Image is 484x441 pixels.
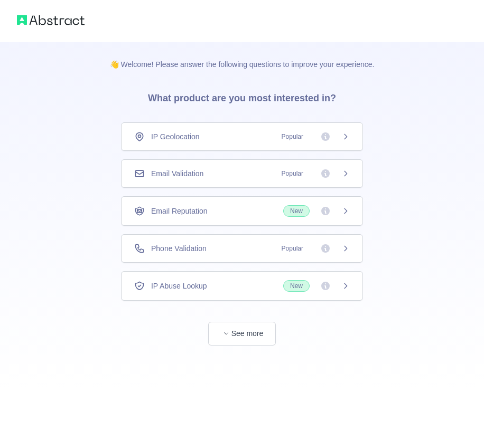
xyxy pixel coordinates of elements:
[275,168,310,179] span: Popular
[208,322,276,346] button: See more
[17,13,85,27] img: Abstract logo
[131,70,353,122] h3: What product are you most interested in?
[151,206,208,216] span: Email Reputation
[283,205,310,217] span: New
[275,131,310,142] span: Popular
[151,131,200,142] span: IP Geolocation
[93,42,392,70] p: 👋 Welcome! Please answer the following questions to improve your experience.
[151,243,207,254] span: Phone Validation
[275,243,310,254] span: Popular
[151,168,203,179] span: Email Validation
[283,280,310,292] span: New
[151,281,207,291] span: IP Abuse Lookup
